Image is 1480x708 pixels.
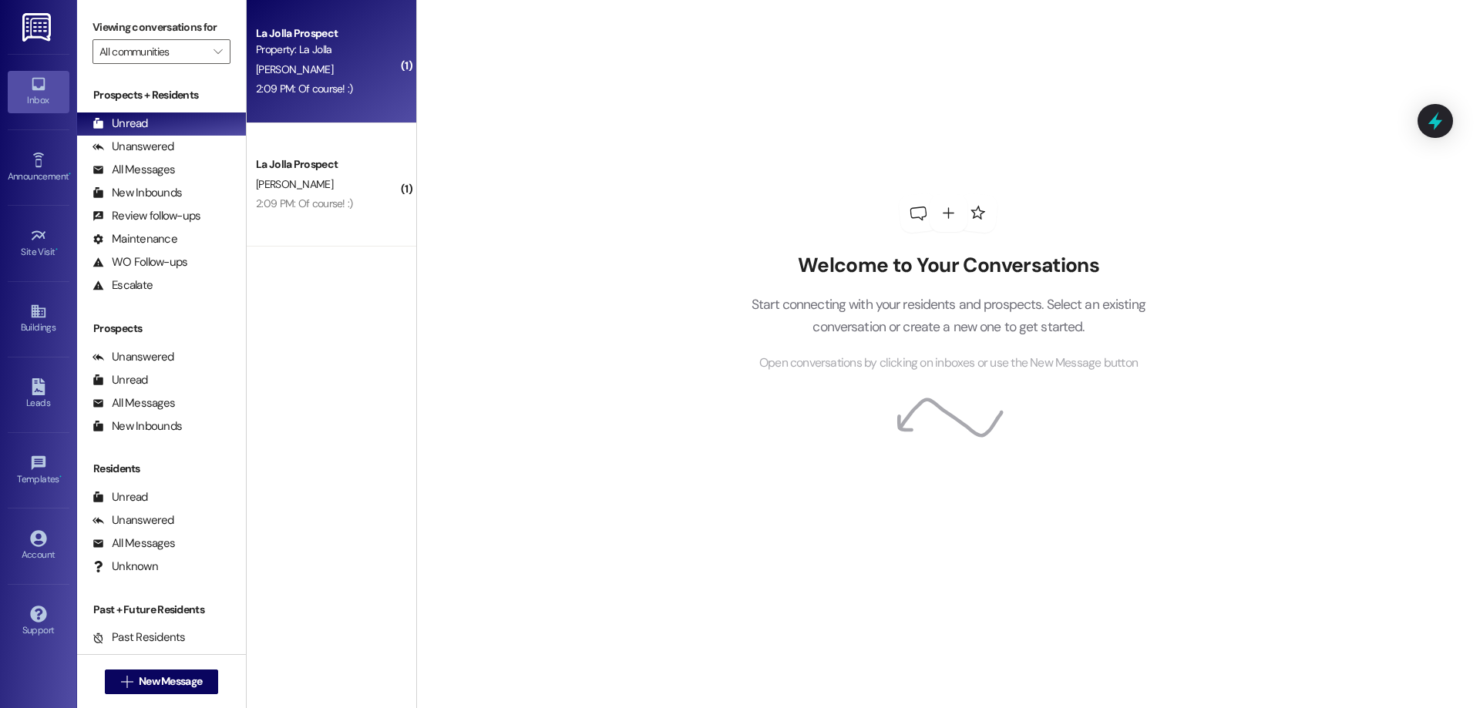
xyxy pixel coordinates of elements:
span: New Message [139,673,202,690]
div: Unread [92,116,148,132]
div: WO Follow-ups [92,254,187,270]
a: Leads [8,374,69,415]
span: [PERSON_NAME] [256,62,333,76]
div: Past Residents [92,629,186,646]
div: All Messages [92,535,175,552]
div: Unanswered [92,139,174,155]
a: Inbox [8,71,69,112]
div: New Inbounds [92,185,182,201]
div: New Inbounds [92,418,182,435]
i:  [214,45,222,58]
input: All communities [99,39,206,64]
div: Unanswered [92,349,174,365]
div: Past + Future Residents [77,602,246,618]
div: Unread [92,489,148,505]
div: La Jolla Prospect [256,156,399,173]
div: Maintenance [92,231,177,247]
span: • [55,244,58,255]
div: 2:09 PM: Of course! :) [256,196,353,210]
div: Unanswered [92,512,174,528]
button: New Message [105,669,219,694]
i:  [121,676,133,688]
div: Residents [77,461,246,477]
div: Prospects [77,320,246,337]
a: Buildings [8,298,69,340]
label: Viewing conversations for [92,15,230,39]
span: • [59,471,62,482]
a: Site Visit • [8,223,69,264]
span: • [69,169,71,180]
div: Unknown [92,559,158,575]
div: Prospects + Residents [77,87,246,103]
p: Start connecting with your residents and prospects. Select an existing conversation or create a n... [728,294,1169,337]
div: All Messages [92,162,175,178]
div: Review follow-ups [92,208,200,224]
span: Open conversations by clicking on inboxes or use the New Message button [759,354,1138,373]
div: La Jolla Prospect [256,25,399,42]
div: 2:09 PM: Of course! :) [256,82,353,96]
span: [PERSON_NAME] [256,177,333,191]
div: Property: La Jolla [256,42,399,58]
img: ResiDesk Logo [22,13,54,42]
a: Account [8,525,69,567]
a: Templates • [8,450,69,492]
a: Support [8,601,69,643]
div: All Messages [92,395,175,411]
div: Unread [92,372,148,388]
div: Escalate [92,277,153,294]
h2: Welcome to Your Conversations [728,253,1169,278]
